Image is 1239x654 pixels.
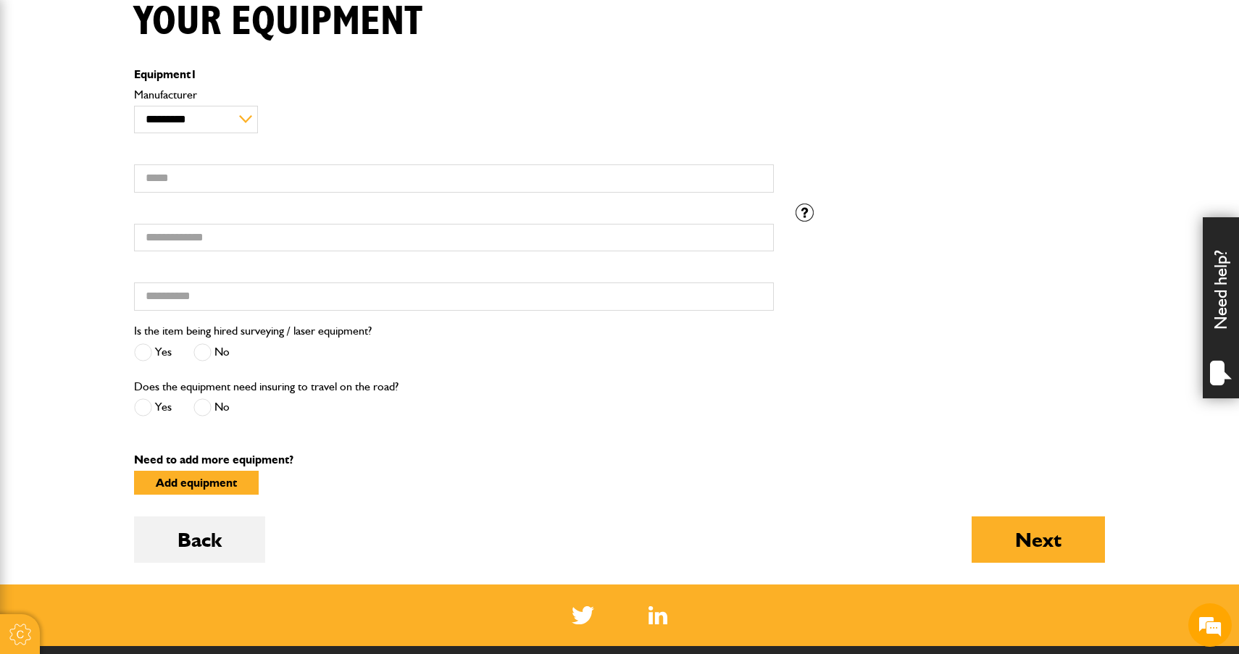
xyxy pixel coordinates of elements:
button: Next [972,516,1105,563]
p: Equipment [134,69,774,80]
label: Does the equipment need insuring to travel on the road? [134,381,399,393]
img: Twitter [572,606,594,624]
label: No [193,398,230,416]
label: No [193,343,230,361]
label: Is the item being hired surveying / laser equipment? [134,325,372,337]
label: Yes [134,343,172,361]
button: Add equipment [134,471,259,495]
label: Manufacturer [134,89,774,101]
span: 1 [191,67,197,81]
label: Yes [134,398,172,416]
img: Linked In [648,606,668,624]
button: Back [134,516,265,563]
a: LinkedIn [648,606,668,624]
p: Need to add more equipment? [134,454,1105,466]
div: Need help? [1203,217,1239,398]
